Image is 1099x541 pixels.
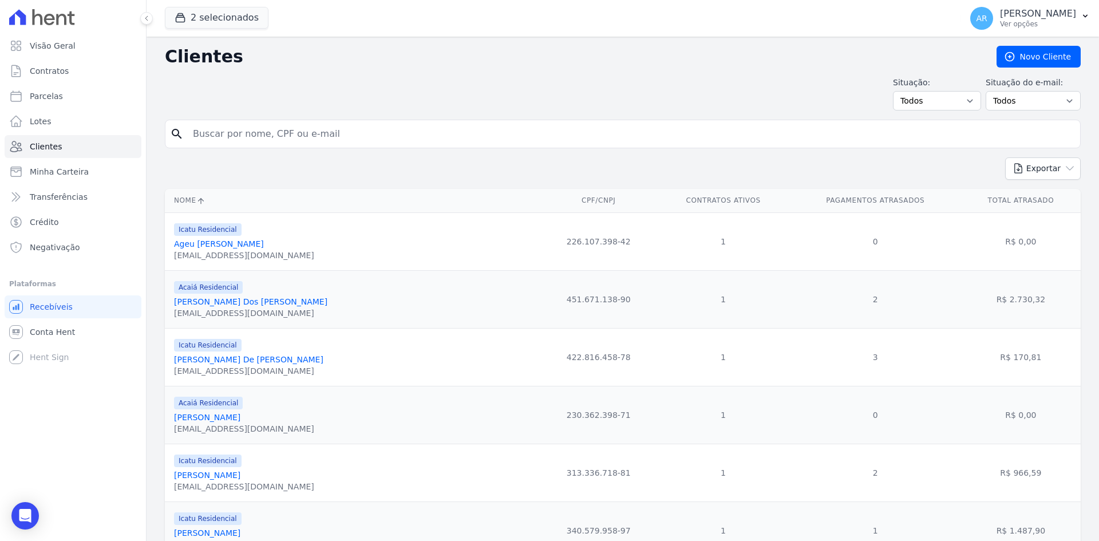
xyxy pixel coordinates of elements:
[657,270,789,328] td: 1
[976,14,987,22] span: AR
[790,328,961,386] td: 3
[170,127,184,141] i: search
[657,189,789,212] th: Contratos Ativos
[1000,19,1076,29] p: Ver opções
[5,110,141,133] a: Lotes
[174,397,243,409] span: Acaiá Residencial
[174,223,242,236] span: Icatu Residencial
[790,212,961,270] td: 0
[657,212,789,270] td: 1
[30,141,62,152] span: Clientes
[961,2,1099,34] button: AR [PERSON_NAME] Ver opções
[174,455,242,467] span: Icatu Residencial
[986,77,1081,89] label: Situação do e-mail:
[540,386,657,444] td: 230.362.398-71
[540,189,657,212] th: CPF/CNPJ
[657,386,789,444] td: 1
[174,339,242,352] span: Icatu Residencial
[30,191,88,203] span: Transferências
[174,512,242,525] span: Icatu Residencial
[790,189,961,212] th: Pagamentos Atrasados
[961,328,1081,386] td: R$ 170,81
[174,239,264,248] a: Ageu [PERSON_NAME]
[5,135,141,158] a: Clientes
[790,444,961,501] td: 2
[30,40,76,52] span: Visão Geral
[30,116,52,127] span: Lotes
[961,189,1081,212] th: Total Atrasado
[174,423,314,435] div: [EMAIL_ADDRESS][DOMAIN_NAME]
[961,444,1081,501] td: R$ 966,59
[540,212,657,270] td: 226.107.398-42
[165,189,540,212] th: Nome
[174,281,243,294] span: Acaiá Residencial
[790,386,961,444] td: 0
[174,471,240,480] a: [PERSON_NAME]
[961,270,1081,328] td: R$ 2.730,32
[30,65,69,77] span: Contratos
[997,46,1081,68] a: Novo Cliente
[5,185,141,208] a: Transferências
[174,528,240,538] a: [PERSON_NAME]
[30,90,63,102] span: Parcelas
[174,355,323,364] a: [PERSON_NAME] De [PERSON_NAME]
[165,46,978,67] h2: Clientes
[5,321,141,343] a: Conta Hent
[30,216,59,228] span: Crédito
[5,60,141,82] a: Contratos
[174,365,323,377] div: [EMAIL_ADDRESS][DOMAIN_NAME]
[540,444,657,501] td: 313.336.718-81
[30,166,89,177] span: Minha Carteira
[30,242,80,253] span: Negativação
[961,212,1081,270] td: R$ 0,00
[5,34,141,57] a: Visão Geral
[893,77,981,89] label: Situação:
[174,297,327,306] a: [PERSON_NAME] Dos [PERSON_NAME]
[174,413,240,422] a: [PERSON_NAME]
[186,123,1076,145] input: Buscar por nome, CPF ou e-mail
[657,444,789,501] td: 1
[174,250,314,261] div: [EMAIL_ADDRESS][DOMAIN_NAME]
[657,328,789,386] td: 1
[790,270,961,328] td: 2
[1000,8,1076,19] p: [PERSON_NAME]
[30,301,73,313] span: Recebíveis
[11,502,39,530] div: Open Intercom Messenger
[9,277,137,291] div: Plataformas
[30,326,75,338] span: Conta Hent
[5,85,141,108] a: Parcelas
[174,481,314,492] div: [EMAIL_ADDRESS][DOMAIN_NAME]
[174,307,327,319] div: [EMAIL_ADDRESS][DOMAIN_NAME]
[5,295,141,318] a: Recebíveis
[5,236,141,259] a: Negativação
[540,270,657,328] td: 451.671.138-90
[5,211,141,234] a: Crédito
[5,160,141,183] a: Minha Carteira
[961,386,1081,444] td: R$ 0,00
[165,7,268,29] button: 2 selecionados
[1005,157,1081,180] button: Exportar
[540,328,657,386] td: 422.816.458-78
